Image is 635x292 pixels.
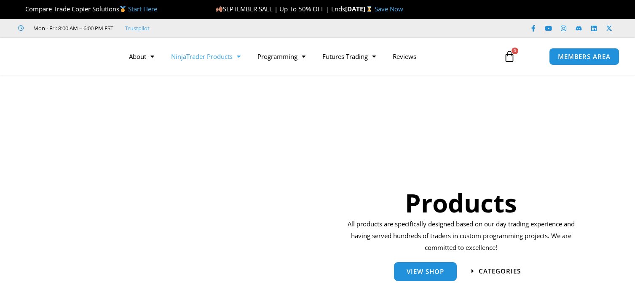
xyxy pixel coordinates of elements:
[558,53,611,60] span: MEMBERS AREA
[121,47,495,66] nav: Menu
[491,44,528,69] a: 0
[479,268,521,274] span: categories
[512,48,518,54] span: 0
[19,6,25,12] img: 🏆
[384,47,425,66] a: Reviews
[121,47,163,66] a: About
[366,6,372,12] img: ⌛
[314,47,384,66] a: Futures Trading
[549,48,619,65] a: MEMBERS AREA
[128,5,157,13] a: Start Here
[249,47,314,66] a: Programming
[375,5,403,13] a: Save Now
[345,5,374,13] strong: [DATE]
[18,5,157,13] span: Compare Trade Copier Solutions
[345,218,578,254] p: All products are specifically designed based on our day trading experience and having served hund...
[120,6,126,12] img: 🥇
[31,23,113,33] span: Mon - Fri: 8:00 AM – 6:00 PM EST
[18,41,108,72] img: LogoAI | Affordable Indicators – NinjaTrader
[216,5,345,13] span: SEPTEMBER SALE | Up To 50% OFF | Ends
[125,23,150,33] a: Trustpilot
[163,47,249,66] a: NinjaTrader Products
[394,262,457,281] a: View Shop
[472,268,521,274] a: categories
[407,268,444,275] span: View Shop
[345,185,578,220] h1: Products
[216,6,222,12] img: 🍂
